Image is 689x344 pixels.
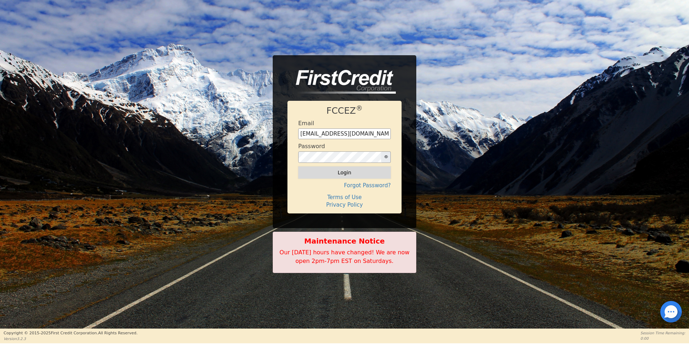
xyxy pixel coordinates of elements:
[298,182,391,189] h4: Forgot Password?
[298,202,391,208] h4: Privacy Policy
[356,104,363,112] sup: ®
[280,249,409,264] span: Our [DATE] hours have changed! We are now open 2pm-7pm EST on Saturdays.
[298,166,391,179] button: Login
[298,120,314,127] h4: Email
[298,143,325,150] h4: Password
[641,336,685,341] p: 0:00
[4,336,137,341] p: Version 3.2.3
[298,128,391,139] input: Enter email
[98,331,137,335] span: All Rights Reserved.
[641,330,685,336] p: Session Time Remaining:
[4,330,137,336] p: Copyright © 2015- 2025 First Credit Corporation.
[277,236,412,246] b: Maintenance Notice
[298,151,381,163] input: password
[298,105,391,116] h1: FCCEZ
[287,70,396,94] img: logo-CMu_cnol.png
[298,194,391,201] h4: Terms of Use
